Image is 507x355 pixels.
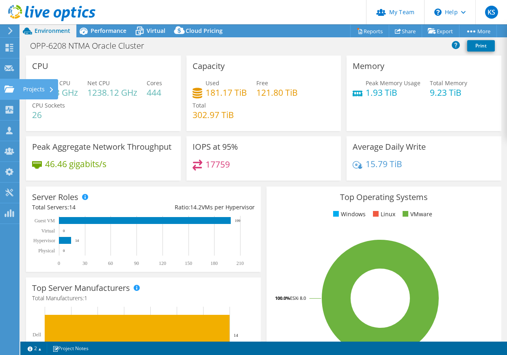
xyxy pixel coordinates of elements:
[459,25,497,37] a: More
[186,27,223,34] span: Cloud Pricing
[353,62,384,71] h3: Memory
[45,79,70,87] span: Peak CPU
[234,333,238,338] text: 14
[32,203,143,212] div: Total Servers:
[134,260,139,266] text: 90
[147,88,162,97] h4: 444
[75,239,79,243] text: 14
[87,79,110,87] span: Net CPU
[32,142,171,151] h3: Peak Aggregate Network Throughput
[143,203,255,212] div: Ratio: VMs per Hypervisor
[32,110,65,119] h4: 26
[185,260,192,266] text: 150
[32,332,41,338] text: Dell
[467,40,495,52] a: Print
[45,88,78,97] h4: 243 GHz
[63,249,65,253] text: 0
[206,160,230,169] h4: 17759
[87,88,137,97] h4: 1238.12 GHz
[33,238,55,243] text: Hypervisor
[32,193,78,202] h3: Server Roles
[366,88,420,97] h4: 1.93 TiB
[147,79,162,87] span: Cores
[84,294,87,302] span: 1
[38,248,55,254] text: Physical
[159,260,166,266] text: 120
[236,260,244,266] text: 210
[32,294,255,303] h4: Total Manufacturers:
[430,88,467,97] h4: 9.23 TiB
[190,203,201,211] span: 14.2
[147,27,165,34] span: Virtual
[58,260,60,266] text: 0
[256,79,268,87] span: Free
[210,260,218,266] text: 180
[366,79,420,87] span: Peak Memory Usage
[235,219,240,223] text: 199
[389,25,422,37] a: Share
[331,210,366,219] li: Windows
[41,228,55,234] text: Virtual
[206,79,219,87] span: Used
[353,142,426,151] h3: Average Daily Write
[193,62,225,71] h3: Capacity
[401,210,432,219] li: VMware
[275,295,290,301] tspan: 100.0%
[47,343,94,353] a: Project Notes
[422,25,459,37] a: Export
[19,79,58,99] div: Projects
[35,218,55,224] text: Guest VM
[206,88,247,97] h4: 181.17 TiB
[193,101,206,109] span: Total
[108,260,113,266] text: 60
[35,27,70,34] span: Environment
[273,193,495,202] h3: Top Operating Systems
[290,295,306,301] tspan: ESXi 8.0
[430,79,467,87] span: Total Memory
[82,260,87,266] text: 30
[256,88,298,97] h4: 121.80 TiB
[26,41,157,50] h1: OPP-6208 NTMA Oracle Cluster
[350,25,389,37] a: Reports
[366,159,402,168] h4: 15.79 TiB
[32,62,48,71] h3: CPU
[32,284,130,293] h3: Top Server Manufacturers
[32,101,65,109] span: CPU Sockets
[371,210,395,219] li: Linux
[434,9,442,16] svg: \n
[22,343,47,353] a: 2
[485,6,498,19] span: KS
[91,27,126,34] span: Performance
[69,203,76,211] span: 14
[193,142,238,151] h3: IOPS at 95%
[45,159,106,168] h4: 46.46 gigabits/s
[193,110,234,119] h4: 302.97 TiB
[63,229,65,233] text: 0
